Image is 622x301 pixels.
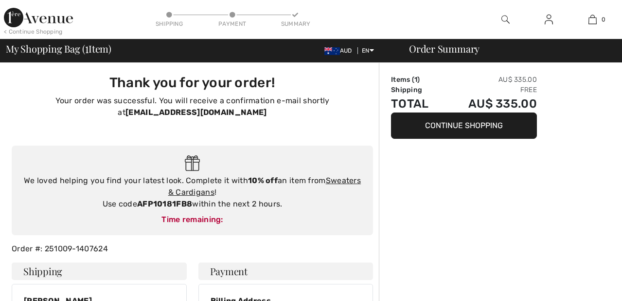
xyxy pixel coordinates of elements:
strong: AFP10181FB8 [137,199,192,208]
td: AU$ 335.00 [443,75,537,85]
button: Continue Shopping [391,113,537,139]
span: AUD [324,47,356,54]
span: 0 [602,15,605,24]
div: Summary [281,19,310,28]
div: Payment [218,19,247,28]
td: AU$ 335.00 [443,95,537,113]
div: Time remaining: [21,214,363,226]
td: Total [391,95,443,113]
img: 1ère Avenue [4,8,73,27]
div: Order Summary [397,44,616,54]
div: We loved helping you find your latest look. Complete it with an item from ! Use code within the n... [21,175,363,210]
img: My Bag [588,14,597,25]
span: EN [362,47,374,54]
div: < Continue Shopping [4,27,63,36]
h3: Thank you for your order! [18,75,367,91]
img: Gift.svg [185,155,200,171]
span: 1 [85,41,89,54]
img: Australian Dollar [324,47,340,55]
h4: Shipping [12,263,187,280]
img: search the website [501,14,510,25]
strong: 10% off [248,176,278,185]
span: My Shopping Bag ( Item) [6,44,111,54]
p: Your order was successful. You will receive a confirmation e-mail shortly at [18,95,367,118]
div: Shipping [155,19,184,28]
h4: Payment [198,263,373,280]
span: 1 [414,75,417,84]
a: 0 [571,14,614,25]
td: Free [443,85,537,95]
img: My Info [545,14,553,25]
div: Order #: 251009-1407624 [6,243,379,255]
strong: [EMAIL_ADDRESS][DOMAIN_NAME] [125,108,267,117]
td: Shipping [391,85,443,95]
a: Sign In [537,14,561,26]
td: Items ( ) [391,75,443,85]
